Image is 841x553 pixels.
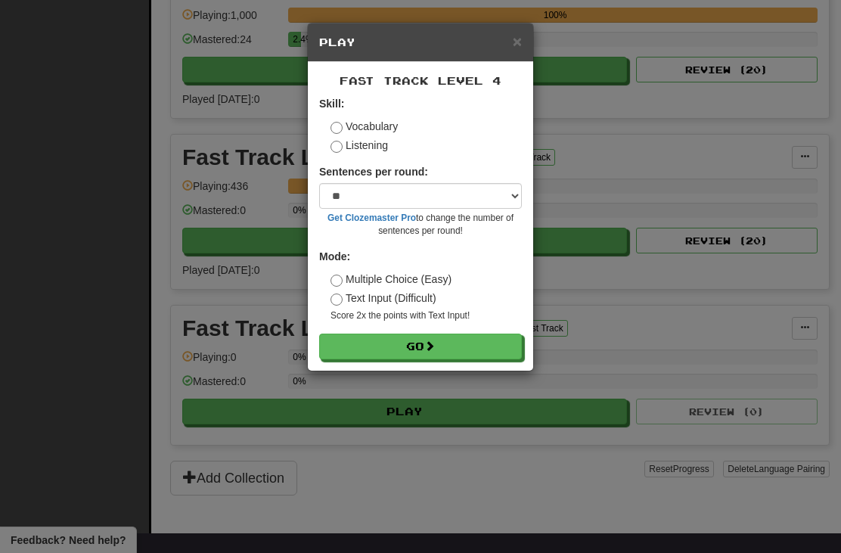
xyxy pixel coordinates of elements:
label: Sentences per round: [319,164,428,179]
span: Fast Track Level 4 [340,74,501,87]
strong: Mode: [319,250,350,263]
button: Close [513,33,522,49]
label: Listening [331,138,388,153]
small: to change the number of sentences per round! [319,212,522,238]
input: Multiple Choice (Easy) [331,275,343,287]
span: × [513,33,522,50]
strong: Skill: [319,98,344,110]
button: Go [319,334,522,359]
a: Get Clozemaster Pro [327,213,416,223]
h5: Play [319,35,522,50]
label: Text Input (Difficult) [331,290,436,306]
label: Multiple Choice (Easy) [331,272,452,287]
input: Listening [331,141,343,153]
input: Vocabulary [331,122,343,134]
input: Text Input (Difficult) [331,294,343,306]
label: Vocabulary [331,119,398,134]
small: Score 2x the points with Text Input ! [331,309,522,322]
